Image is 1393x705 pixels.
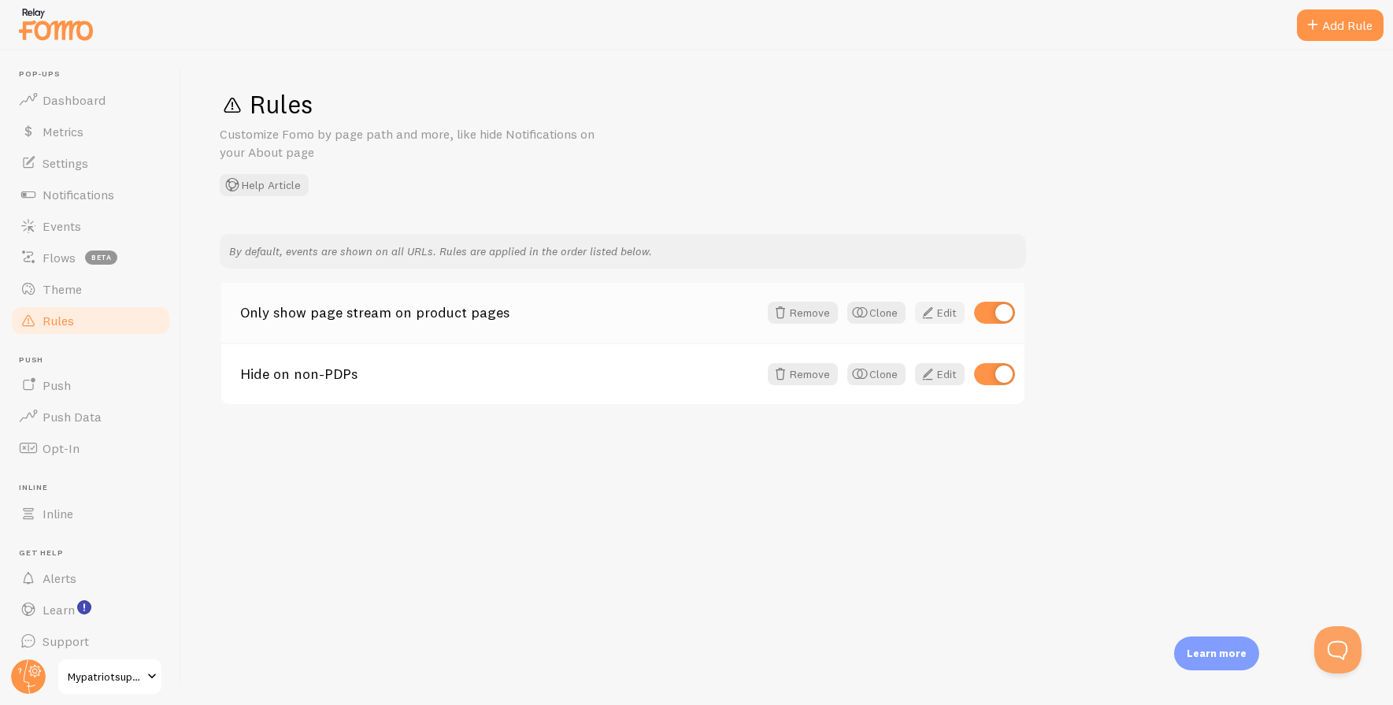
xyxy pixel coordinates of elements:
[9,594,172,625] a: Learn
[9,305,172,336] a: Rules
[9,116,172,147] a: Metrics
[847,302,906,324] button: Clone
[9,562,172,594] a: Alerts
[915,302,965,324] a: Edit
[43,602,75,618] span: Learn
[240,367,758,381] a: Hide on non-PDPs
[43,506,73,521] span: Inline
[9,625,172,657] a: Support
[43,250,76,265] span: Flows
[19,69,172,80] span: Pop-ups
[43,313,74,328] span: Rules
[9,179,172,210] a: Notifications
[43,218,81,234] span: Events
[768,363,838,385] button: Remove
[19,548,172,558] span: Get Help
[1174,636,1259,670] div: Learn more
[768,302,838,324] button: Remove
[43,124,83,139] span: Metrics
[915,363,965,385] a: Edit
[43,281,82,297] span: Theme
[43,377,71,393] span: Push
[1187,646,1247,661] p: Learn more
[85,250,117,265] span: beta
[19,355,172,365] span: Push
[43,409,102,425] span: Push Data
[9,401,172,432] a: Push Data
[229,243,1017,259] p: By default, events are shown on all URLs. Rules are applied in the order listed below.
[1314,626,1362,673] iframe: Help Scout Beacon - Open
[43,155,88,171] span: Settings
[43,92,106,108] span: Dashboard
[19,483,172,493] span: Inline
[43,570,76,586] span: Alerts
[77,600,91,614] svg: <p>Watch New Feature Tutorials!</p>
[9,210,172,242] a: Events
[43,633,89,649] span: Support
[17,4,95,44] img: fomo-relay-logo-orange.svg
[9,147,172,179] a: Settings
[9,84,172,116] a: Dashboard
[43,440,80,456] span: Opt-In
[220,88,1355,121] h1: Rules
[43,187,114,202] span: Notifications
[240,306,758,320] a: Only show page stream on product pages
[9,369,172,401] a: Push
[847,363,906,385] button: Clone
[9,498,172,529] a: Inline
[57,658,163,696] a: Mypatriotsupply
[9,242,172,273] a: Flows beta
[9,432,172,464] a: Opt-In
[220,174,309,196] button: Help Article
[220,125,598,161] p: Customize Fomo by page path and more, like hide Notifications on your About page
[9,273,172,305] a: Theme
[68,667,143,686] span: Mypatriotsupply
